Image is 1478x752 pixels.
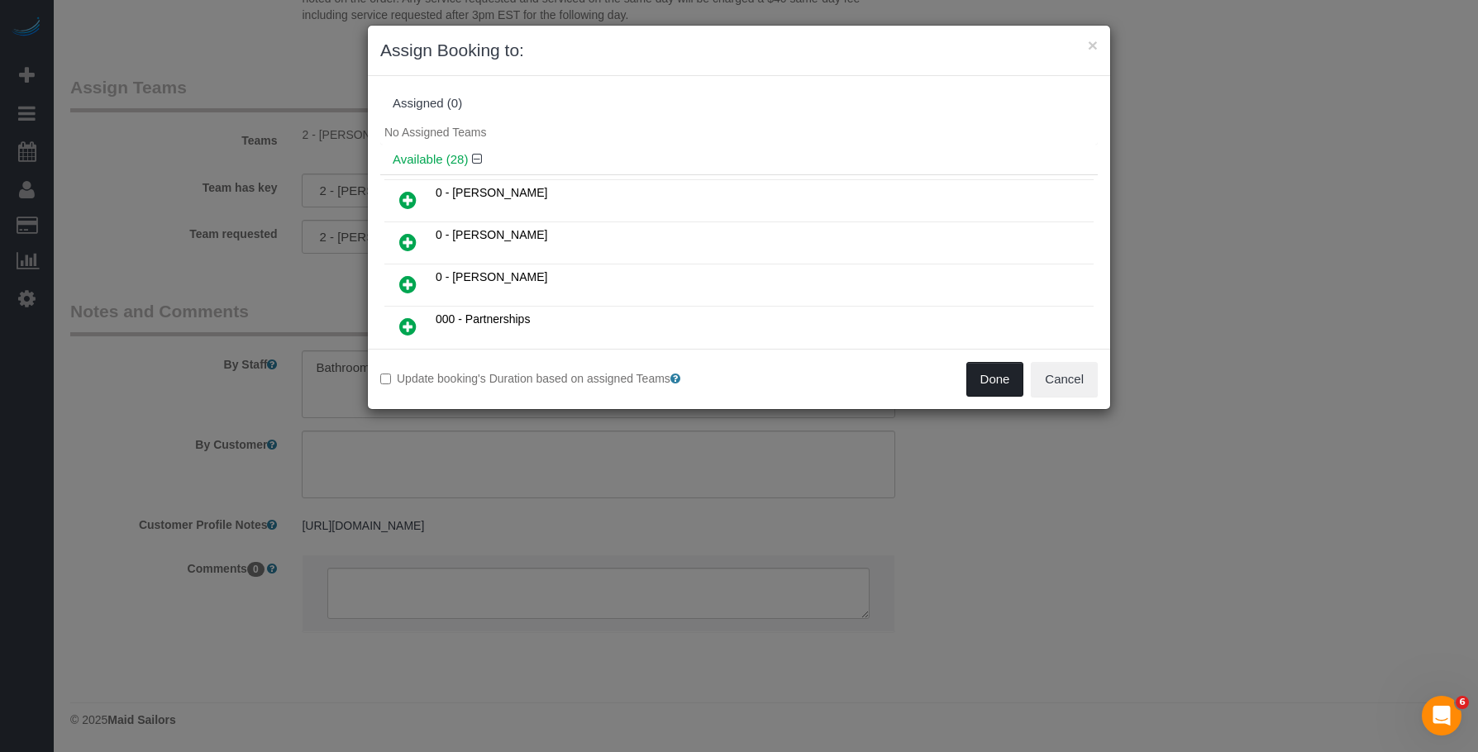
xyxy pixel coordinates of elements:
span: 000 - Partnerships [436,312,530,326]
button: Cancel [1031,362,1098,397]
button: × [1088,36,1098,54]
iframe: Intercom live chat [1422,696,1461,735]
span: No Assigned Teams [384,126,486,139]
button: Done [966,362,1024,397]
h4: Available (28) [393,153,1085,167]
span: 0 - [PERSON_NAME] [436,270,547,283]
label: Update booking's Duration based on assigned Teams [380,370,727,387]
span: 0 - [PERSON_NAME] [436,186,547,199]
h3: Assign Booking to: [380,38,1098,63]
span: 0 - [PERSON_NAME] [436,228,547,241]
span: 6 [1456,696,1469,709]
input: Update booking's Duration based on assigned Teams [380,374,391,384]
div: Assigned (0) [393,97,1085,111]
